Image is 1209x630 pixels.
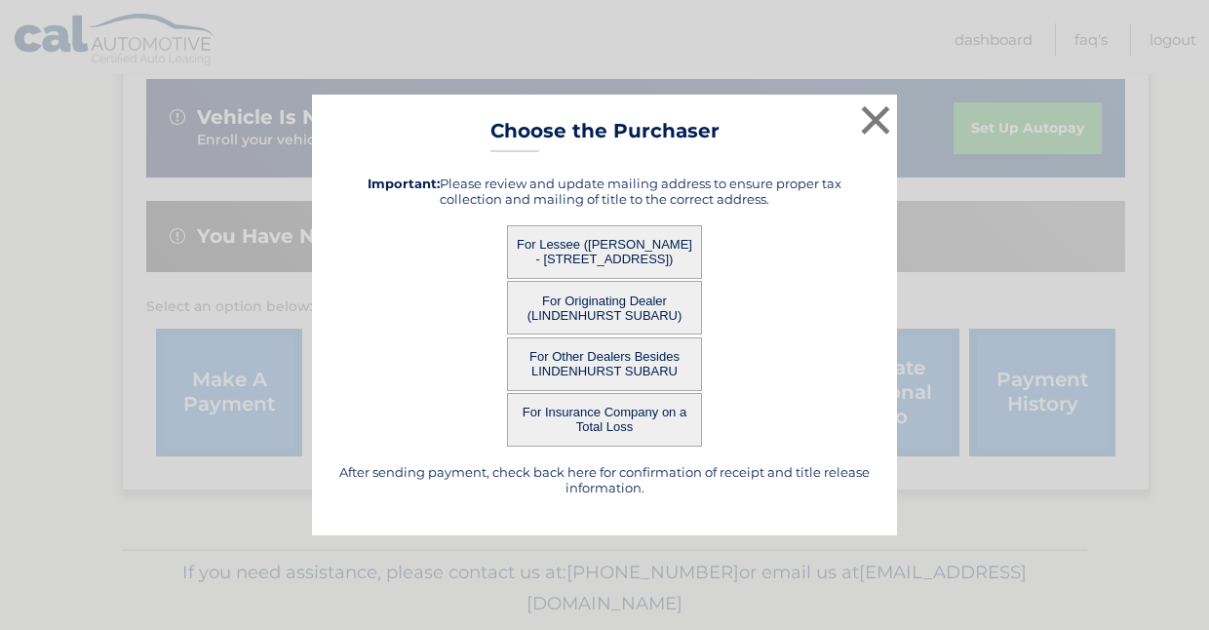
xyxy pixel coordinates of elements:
[507,337,702,391] button: For Other Dealers Besides LINDENHURST SUBARU
[336,176,873,207] h5: Please review and update mailing address to ensure proper tax collection and mailing of title to ...
[507,225,702,279] button: For Lessee ([PERSON_NAME] - [STREET_ADDRESS])
[507,393,702,447] button: For Insurance Company on a Total Loss
[490,119,720,153] h3: Choose the Purchaser
[368,176,440,191] strong: Important:
[856,100,895,139] button: ×
[507,281,702,335] button: For Originating Dealer (LINDENHURST SUBARU)
[336,464,873,495] h5: After sending payment, check back here for confirmation of receipt and title release information.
